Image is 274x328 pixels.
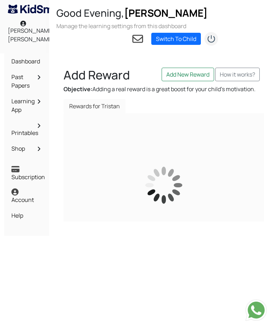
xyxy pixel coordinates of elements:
[215,68,260,81] button: How it works?
[8,5,67,14] img: KidSmart logo
[162,68,214,81] button: Add New Reward
[10,95,44,116] a: Learning App
[124,6,208,20] span: [PERSON_NAME]
[64,99,126,113] a: Rewards for Tristan
[128,150,199,221] img: Rewards are loading...
[10,187,44,206] a: Account
[64,85,92,93] b: Objective:
[10,55,44,67] a: Dashboard
[4,17,42,47] div: [PERSON_NAME] [PERSON_NAME]
[151,33,201,45] a: Switch To Child
[10,119,44,139] a: Printables
[10,209,44,222] a: Help
[245,300,267,321] img: Send whatsapp message to +442080035976
[10,164,44,183] a: Subscription
[204,32,218,46] img: logout2.png
[56,22,208,30] h3: Manage the learning settings from this dashboard
[56,7,208,19] h2: Good Evening,
[64,85,260,93] p: Adding a real reward is a great boost for your child's motivation.
[10,71,44,92] a: Past Papers
[10,142,44,155] a: Shop
[64,68,260,82] h1: Add Reward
